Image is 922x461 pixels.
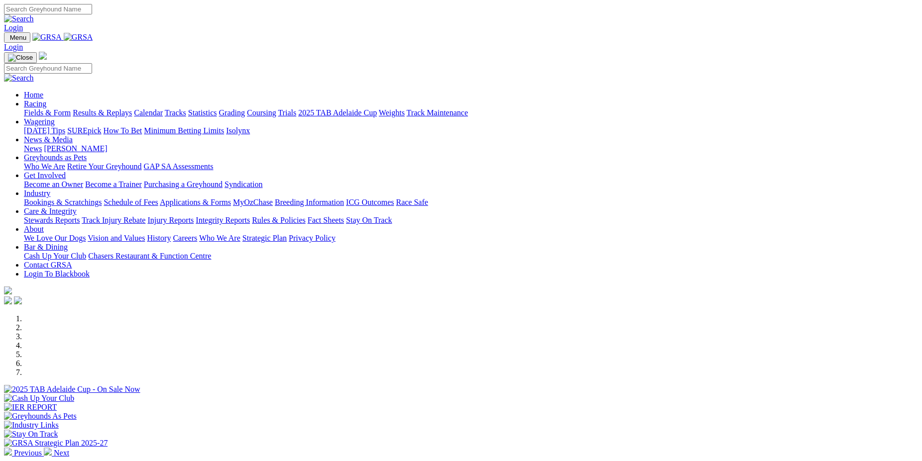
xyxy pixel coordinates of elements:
a: Breeding Information [275,198,344,206]
a: About [24,225,44,233]
a: Login To Blackbook [24,270,90,278]
button: Toggle navigation [4,32,30,43]
a: Results & Replays [73,108,132,117]
a: Wagering [24,117,55,126]
a: Statistics [188,108,217,117]
span: Previous [14,449,42,457]
a: News & Media [24,135,73,144]
div: Industry [24,198,918,207]
a: News [24,144,42,153]
a: Contact GRSA [24,261,72,269]
a: Track Maintenance [407,108,468,117]
img: chevron-left-pager-white.svg [4,448,12,456]
a: [DATE] Tips [24,126,65,135]
a: History [147,234,171,242]
img: Cash Up Your Club [4,394,74,403]
a: Stewards Reports [24,216,80,224]
a: Bookings & Scratchings [24,198,102,206]
a: Fact Sheets [308,216,344,224]
img: 2025 TAB Adelaide Cup - On Sale Now [4,385,140,394]
div: Get Involved [24,180,918,189]
a: Integrity Reports [196,216,250,224]
a: Next [44,449,69,457]
img: chevron-right-pager-white.svg [44,448,52,456]
a: Race Safe [396,198,428,206]
a: GAP SA Assessments [144,162,214,171]
img: GRSA Strategic Plan 2025-27 [4,439,108,448]
a: We Love Our Dogs [24,234,86,242]
button: Toggle navigation [4,52,37,63]
a: Trials [278,108,296,117]
div: Racing [24,108,918,117]
a: Injury Reports [147,216,194,224]
a: Retire Your Greyhound [67,162,142,171]
a: Stay On Track [346,216,392,224]
a: Care & Integrity [24,207,77,215]
a: Rules & Policies [252,216,306,224]
img: Search [4,74,34,83]
img: Industry Links [4,421,59,430]
input: Search [4,63,92,74]
img: twitter.svg [14,296,22,304]
a: How To Bet [104,126,142,135]
div: About [24,234,918,243]
a: Privacy Policy [289,234,336,242]
a: Vision and Values [88,234,145,242]
span: Next [54,449,69,457]
span: Menu [10,34,26,41]
img: facebook.svg [4,296,12,304]
a: [PERSON_NAME] [44,144,107,153]
a: Syndication [225,180,262,188]
a: Purchasing a Greyhound [144,180,223,188]
a: 2025 TAB Adelaide Cup [298,108,377,117]
a: Become an Owner [24,180,83,188]
a: Isolynx [226,126,250,135]
a: Racing [24,99,46,108]
div: Bar & Dining [24,252,918,261]
img: logo-grsa-white.png [39,52,47,60]
a: Tracks [165,108,186,117]
a: Login [4,23,23,32]
a: Minimum Betting Limits [144,126,224,135]
a: Grading [219,108,245,117]
img: GRSA [64,33,93,42]
a: Home [24,91,43,99]
img: Stay On Track [4,430,58,439]
input: Search [4,4,92,14]
a: Login [4,43,23,51]
a: Industry [24,189,50,197]
a: SUREpick [67,126,101,135]
img: Greyhounds As Pets [4,412,77,421]
a: Schedule of Fees [104,198,158,206]
a: Track Injury Rebate [82,216,145,224]
a: Fields & Form [24,108,71,117]
a: Cash Up Your Club [24,252,86,260]
a: Who We Are [199,234,240,242]
div: Greyhounds as Pets [24,162,918,171]
a: Greyhounds as Pets [24,153,87,162]
div: News & Media [24,144,918,153]
img: Close [8,54,33,62]
img: GRSA [32,33,62,42]
img: logo-grsa-white.png [4,286,12,294]
a: Chasers Restaurant & Function Centre [88,252,211,260]
a: Strategic Plan [242,234,287,242]
div: Care & Integrity [24,216,918,225]
a: MyOzChase [233,198,273,206]
a: Bar & Dining [24,243,68,251]
a: Get Involved [24,171,66,180]
a: Careers [173,234,197,242]
a: Applications & Forms [160,198,231,206]
a: ICG Outcomes [346,198,394,206]
a: Coursing [247,108,276,117]
a: Weights [379,108,405,117]
img: Search [4,14,34,23]
img: IER REPORT [4,403,57,412]
a: Become a Trainer [85,180,142,188]
a: Previous [4,449,44,457]
a: Who We Are [24,162,65,171]
a: Calendar [134,108,163,117]
div: Wagering [24,126,918,135]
